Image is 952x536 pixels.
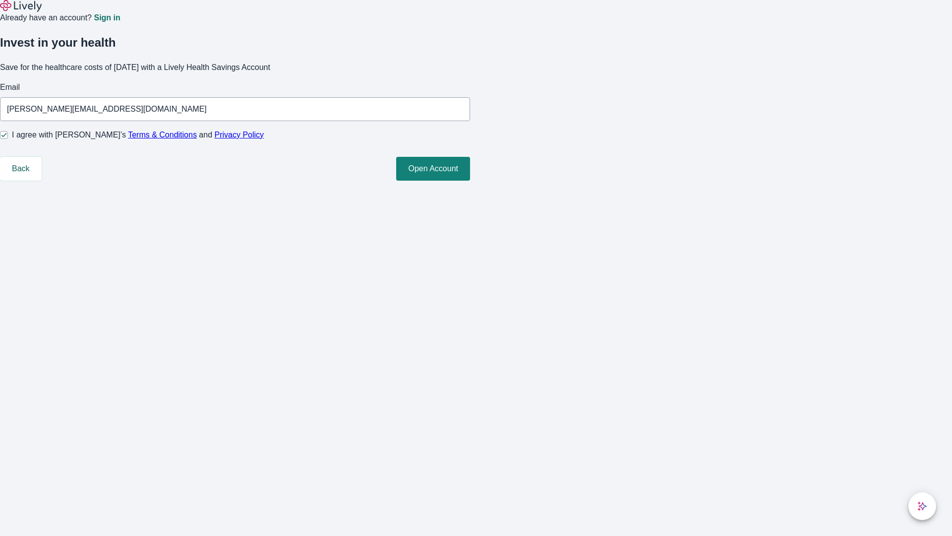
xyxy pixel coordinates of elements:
a: Sign in [94,14,120,22]
button: Open Account [396,157,470,181]
a: Terms & Conditions [128,131,197,139]
svg: Lively AI Assistant [917,501,927,511]
span: I agree with [PERSON_NAME]’s and [12,129,264,141]
a: Privacy Policy [215,131,264,139]
button: chat [908,492,936,520]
